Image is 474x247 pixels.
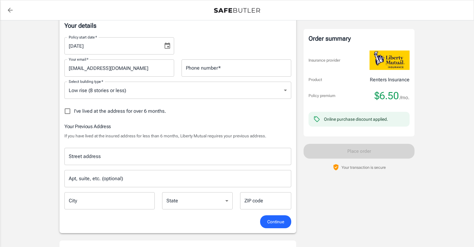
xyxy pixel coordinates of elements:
button: Continue [260,215,291,229]
p: Product [309,77,322,83]
button: Choose date, selected date is Aug 22, 2025 [161,40,174,52]
img: Back to quotes [214,8,260,13]
h6: Your Previous Address [64,123,291,130]
a: back to quotes [4,4,16,16]
p: If you have lived at the insured address for less than 6 months, Liberty Mutual requires your pre... [64,133,291,139]
p: Insurance provider [309,57,340,63]
div: Low rise (8 stories or less) [64,82,291,99]
div: Order summary [309,34,410,43]
p: Your transaction is secure [341,164,386,170]
span: /mo. [400,93,410,102]
div: Online purchase discount applied. [324,116,388,122]
label: Your email [69,57,88,62]
label: Select building type [69,79,103,84]
span: I've lived at the address for over 6 months. [74,107,166,115]
p: Renters Insurance [370,76,410,83]
img: Liberty Mutual [370,51,410,70]
input: Enter email [64,59,174,77]
label: Policy start date [69,34,97,40]
input: Enter number [182,59,291,77]
span: $6.50 [374,90,399,102]
p: Your details [64,21,291,30]
p: Policy premium [309,93,335,99]
span: Continue [267,218,284,226]
input: MM/DD/YYYY [64,37,159,55]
